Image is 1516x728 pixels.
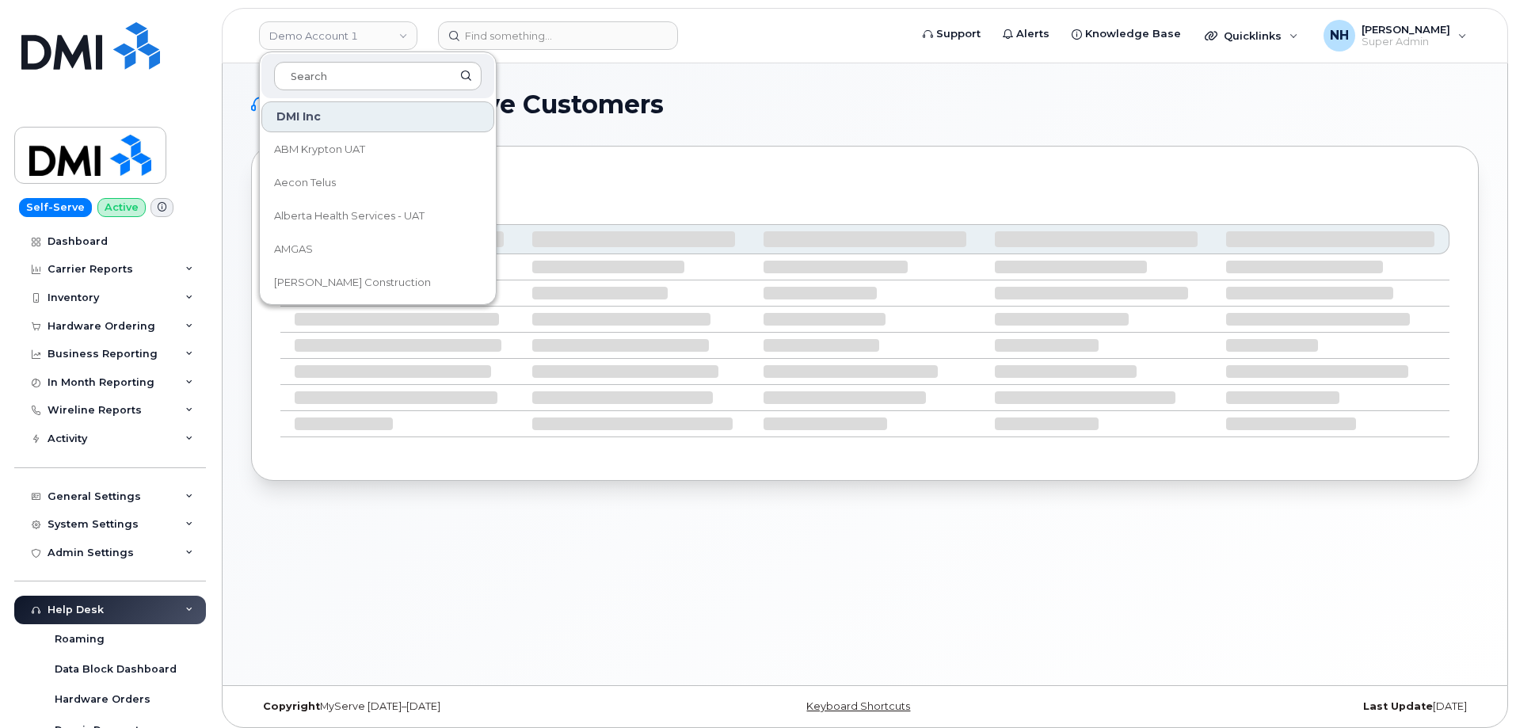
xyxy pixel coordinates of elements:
a: [PERSON_NAME] Construction [261,267,494,299]
a: AMGAS [261,234,494,265]
strong: Last Update [1363,700,1433,712]
div: [DATE] [1069,700,1479,713]
div: MyServe [DATE]–[DATE] [251,700,661,713]
span: AMGAS [274,242,313,257]
span: [PERSON_NAME] Construction [274,275,431,291]
a: Keyboard Shortcuts [806,700,910,712]
a: Alberta Health Services - UAT [261,200,494,232]
a: ABM Krypton UAT [261,134,494,166]
span: ABM Krypton UAT [274,142,365,158]
input: Search [274,62,482,90]
span: Aecon Telus [274,175,336,191]
a: Aecon Telus [261,167,494,199]
strong: Copyright [263,700,320,712]
span: Alberta Health Services - UAT [274,208,425,224]
div: DMI Inc [261,101,494,132]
